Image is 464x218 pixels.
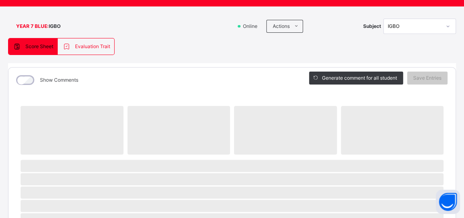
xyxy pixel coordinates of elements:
span: YEAR 7 BLUE : [16,23,49,30]
span: Save Entries [413,74,441,82]
span: Subject [363,23,381,30]
button: Open asap [436,190,460,214]
span: Score Sheet [25,43,53,50]
span: ‌ [21,160,443,172]
span: Actions [273,23,290,30]
span: ‌ [21,186,443,199]
span: Evaluation Trait [75,43,110,50]
span: IGBO [49,23,61,30]
span: ‌ [21,173,443,185]
span: Online [242,23,262,30]
span: ‌ [21,200,443,212]
span: ‌ [21,106,123,155]
label: Show Comments [40,76,78,84]
span: Generate comment for all student [322,74,397,82]
div: IGBO [388,23,441,30]
span: ‌ [341,106,444,155]
span: ‌ [234,106,337,155]
span: ‌ [127,106,230,155]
